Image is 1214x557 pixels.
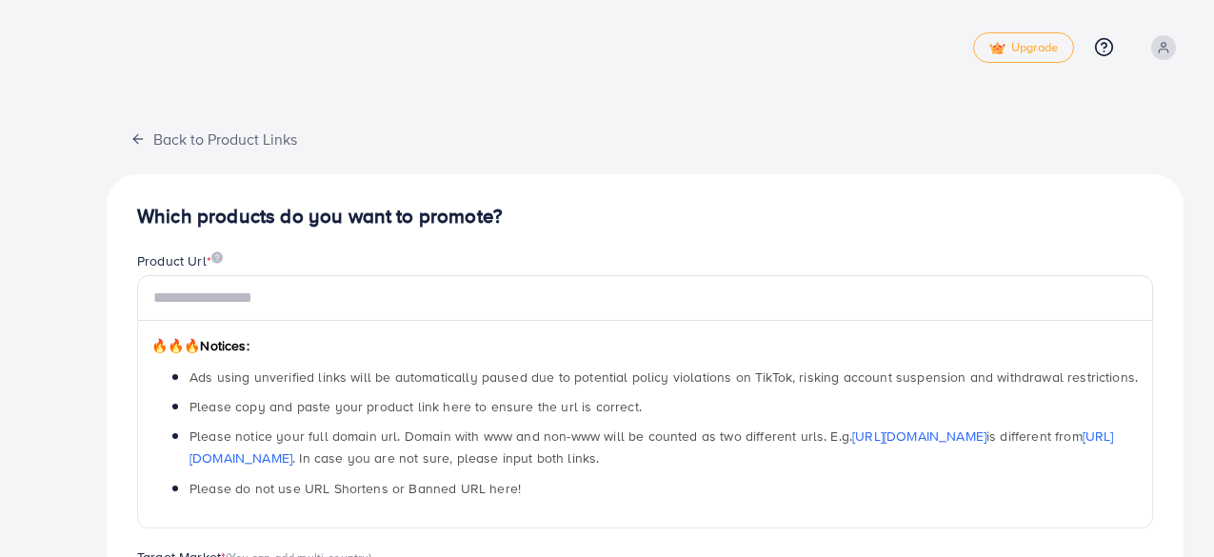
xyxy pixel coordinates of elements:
span: Notices: [151,336,249,355]
span: Please notice your full domain url. Domain with www and non-www will be counted as two different ... [189,427,1114,467]
span: Upgrade [989,41,1058,55]
img: image [211,251,223,264]
span: 🔥🔥🔥 [151,336,200,355]
a: tickUpgrade [973,32,1074,63]
span: Please do not use URL Shortens or Banned URL here! [189,479,521,498]
img: tick [989,42,1005,55]
span: Ads using unverified links will be automatically paused due to potential policy violations on Tik... [189,368,1138,387]
label: Product Url [137,251,223,270]
button: Back to Product Links [107,118,321,159]
a: [URL][DOMAIN_NAME] [852,427,986,446]
h4: Which products do you want to promote? [137,205,1153,229]
span: Please copy and paste your product link here to ensure the url is correct. [189,397,642,416]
